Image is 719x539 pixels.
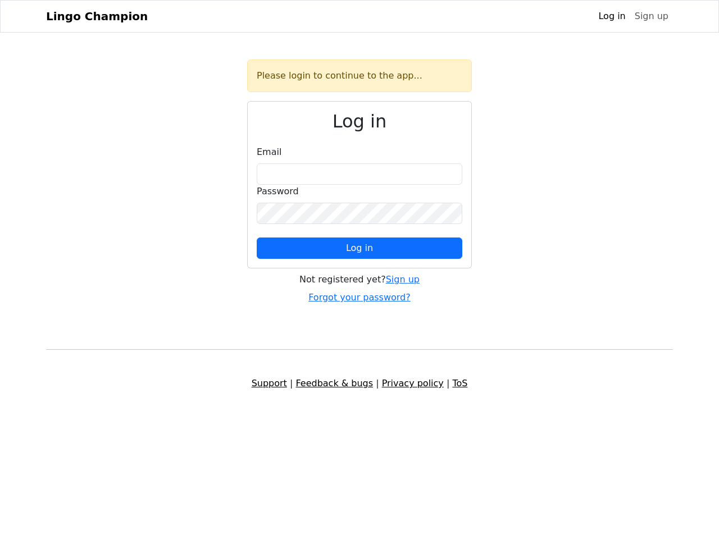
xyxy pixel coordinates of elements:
label: Email [257,145,281,159]
span: Log in [346,243,373,253]
div: Not registered yet? [247,273,472,286]
a: Forgot your password? [308,292,411,303]
a: Feedback & bugs [295,378,373,389]
a: Lingo Champion [46,5,148,28]
a: Privacy policy [382,378,444,389]
div: Please login to continue to the app... [247,60,472,92]
a: Sign up [630,5,673,28]
a: Sign up [386,274,420,285]
div: | | | [39,377,680,390]
a: Log in [594,5,630,28]
a: ToS [452,378,467,389]
button: Log in [257,237,462,259]
h2: Log in [257,111,462,132]
label: Password [257,185,299,198]
a: Support [252,378,287,389]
